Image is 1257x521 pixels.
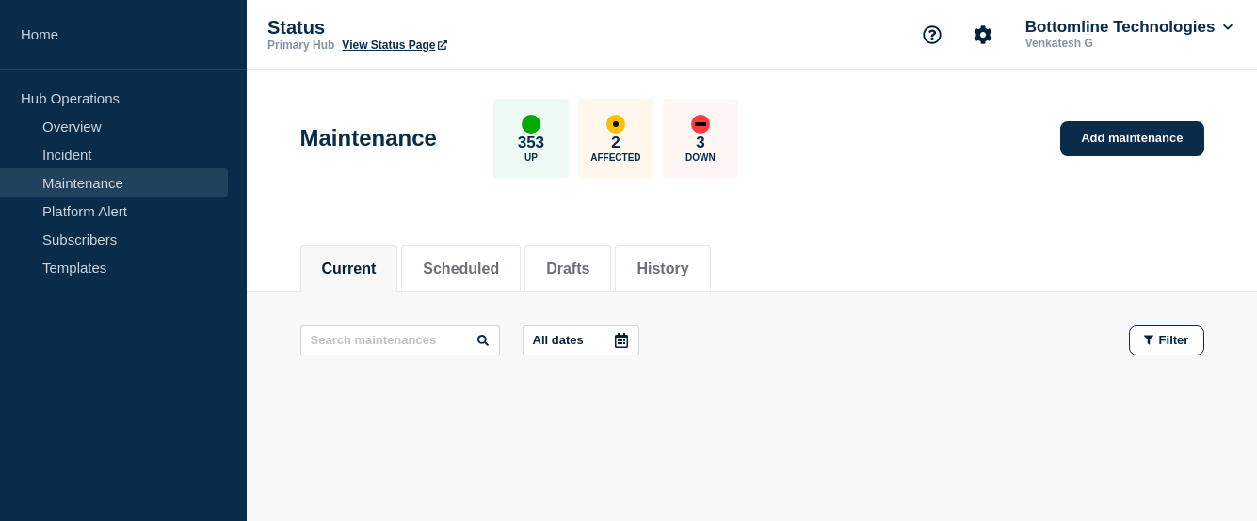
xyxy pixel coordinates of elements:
[963,15,1003,55] button: Account settings
[1129,325,1204,355] button: Filter
[691,115,710,134] div: down
[606,115,625,134] div: affected
[1060,121,1203,156] a: Add maintenance
[523,325,639,355] button: All dates
[696,134,704,152] p: 3
[322,260,377,277] button: Current
[300,125,437,151] h1: Maintenance
[342,39,446,52] a: View Status Page
[518,134,544,152] p: 353
[533,333,584,347] p: All dates
[1159,333,1189,347] span: Filter
[546,260,589,277] button: Drafts
[637,260,688,277] button: History
[685,152,716,163] p: Down
[300,325,500,355] input: Search maintenances
[267,17,644,39] p: Status
[524,152,538,163] p: Up
[611,134,620,152] p: 2
[912,15,952,55] button: Support
[423,260,499,277] button: Scheduled
[267,39,334,52] p: Primary Hub
[1022,18,1236,37] button: Bottomline Technologies
[590,152,640,163] p: Affected
[1022,37,1217,50] p: Venkatesh G
[522,115,540,134] div: up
